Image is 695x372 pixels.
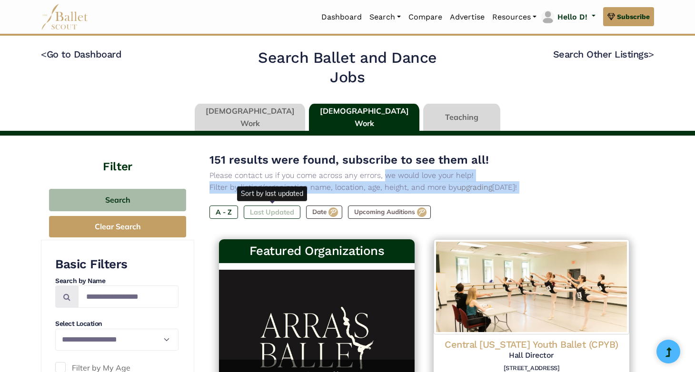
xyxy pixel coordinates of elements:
[557,11,587,23] p: Hello D!
[41,49,121,60] a: <Go to Dashboard
[237,186,307,201] div: Sort by last updated
[193,104,307,131] li: [DEMOGRAPHIC_DATA] Work
[541,10,555,24] img: profile picture
[209,153,489,166] span: 151 results were found, subscribe to see them all!
[348,206,431,219] label: Upcoming Auditions
[209,169,639,182] p: Please contact us if you come across any errors, we would love your help!
[55,276,179,286] h4: Search by Name
[441,338,622,351] h4: Central [US_STATE] Youth Ballet (CPYB)
[55,256,179,273] h3: Basic Filters
[49,216,186,237] button: Clear Search
[488,7,540,27] a: Resources
[441,351,622,361] h5: Hall Director
[209,206,238,219] label: A - Z
[307,104,421,131] li: [DEMOGRAPHIC_DATA] Work
[227,243,407,259] h3: Featured Organizations
[240,48,455,88] h2: Search Ballet and Dance Jobs
[49,189,186,211] button: Search
[209,181,639,194] p: Filter by listing/organization name, location, age, height, and more by [DATE]!
[553,49,654,60] a: Search Other Listings>
[318,7,366,27] a: Dashboard
[617,11,650,22] span: Subscribe
[405,7,446,27] a: Compare
[607,11,615,22] img: gem.svg
[78,285,179,308] input: Search by names...
[434,239,629,334] img: Logo
[648,48,654,60] code: >
[603,7,654,26] a: Subscribe
[540,10,596,25] a: profile picture Hello D!
[55,319,179,329] h4: Select Location
[421,104,502,131] li: Teaching
[41,48,47,60] code: <
[306,206,342,219] label: Date
[457,183,492,192] a: upgrading
[41,136,194,175] h4: Filter
[244,206,300,219] label: Last Updated
[446,7,488,27] a: Advertise
[366,7,405,27] a: Search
